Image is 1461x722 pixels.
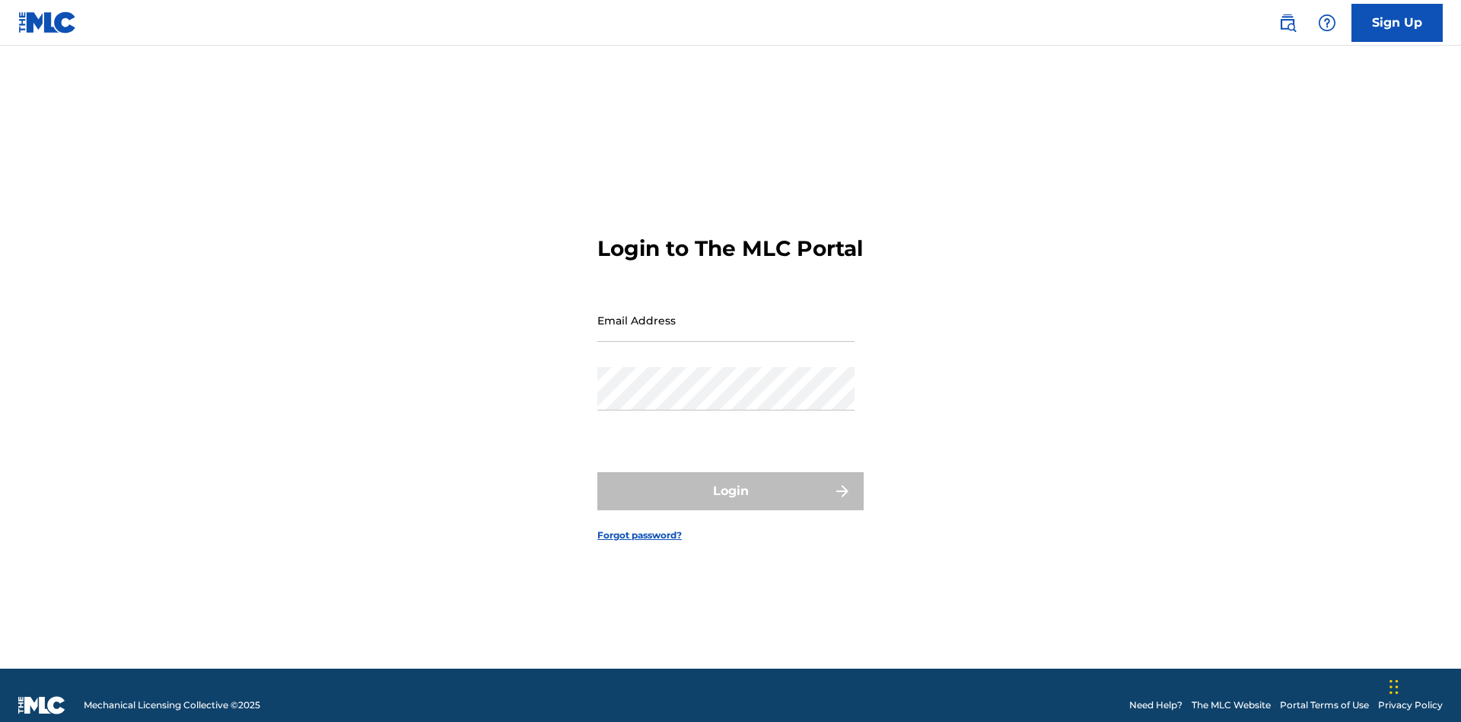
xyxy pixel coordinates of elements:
a: Need Help? [1129,698,1182,712]
div: Help [1312,8,1342,38]
img: logo [18,696,65,714]
h3: Login to The MLC Portal [597,235,863,262]
a: Forgot password? [597,529,682,542]
div: Drag [1389,664,1399,710]
img: search [1278,14,1297,32]
a: Portal Terms of Use [1280,698,1369,712]
img: MLC Logo [18,11,77,34]
a: The MLC Website [1192,698,1271,712]
img: help [1318,14,1336,32]
a: Privacy Policy [1378,698,1443,712]
a: Sign Up [1351,4,1443,42]
iframe: Chat Widget [1385,649,1461,722]
a: Public Search [1272,8,1303,38]
span: Mechanical Licensing Collective © 2025 [84,698,260,712]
